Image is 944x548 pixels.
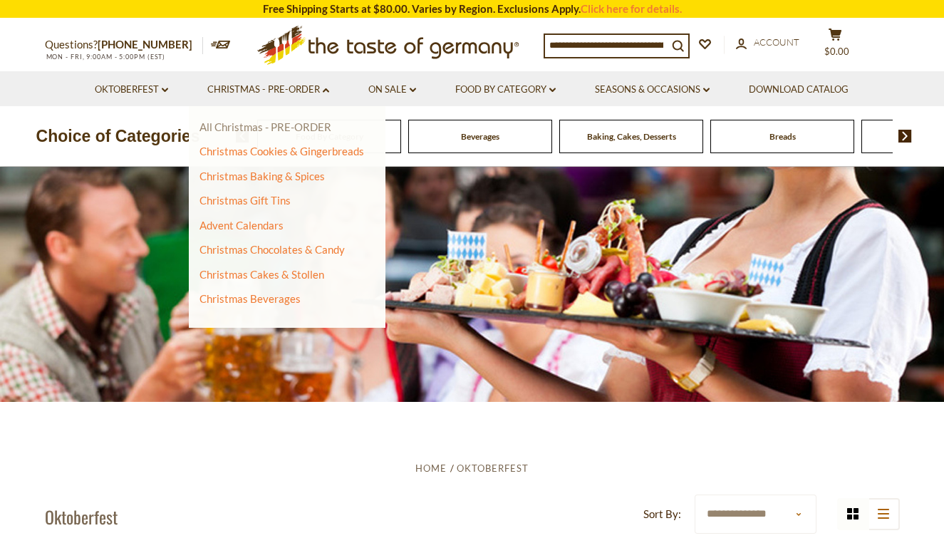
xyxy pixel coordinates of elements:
h1: Oktoberfest [45,506,118,527]
a: Christmas Cookies & Gingerbreads [199,145,364,157]
a: Seasons & Occasions [595,82,710,98]
a: Oktoberfest [457,462,529,474]
label: Sort By: [643,505,681,523]
span: $0.00 [824,46,849,57]
a: Home [415,462,447,474]
a: Account [736,35,799,51]
a: Christmas - PRE-ORDER [207,82,329,98]
span: MON - FRI, 9:00AM - 5:00PM (EST) [45,53,166,61]
a: Beverages [461,131,499,142]
a: Christmas Baking & Spices [199,170,325,182]
span: Account [754,36,799,48]
a: Christmas Chocolates & Candy [199,243,345,256]
a: Oktoberfest [95,82,168,98]
a: Food By Category [455,82,556,98]
a: Download Catalog [749,82,849,98]
img: next arrow [898,130,912,143]
a: On Sale [368,82,416,98]
a: [PHONE_NUMBER] [98,38,192,51]
a: Click here for details. [581,2,682,15]
a: All Christmas - PRE-ORDER [199,120,331,133]
a: Advent Calendars [199,219,284,232]
a: Baking, Cakes, Desserts [587,131,676,142]
button: $0.00 [814,28,857,63]
a: Christmas Gift Tins [199,194,291,207]
a: Christmas Beverages [199,292,301,305]
a: Breads [769,131,796,142]
p: Questions? [45,36,203,54]
a: Christmas Cakes & Stollen [199,268,324,281]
